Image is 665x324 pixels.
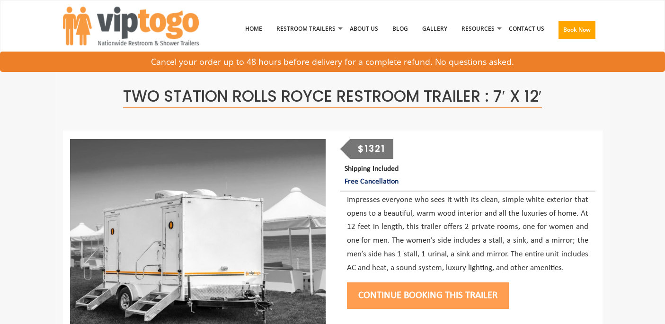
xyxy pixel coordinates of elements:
[385,4,415,53] a: Blog
[559,21,595,39] button: Book Now
[123,85,541,108] span: Two Station Rolls Royce Restroom Trailer : 7′ x 12′
[269,4,343,53] a: Restroom Trailers
[345,163,595,188] p: Shipping Included
[415,4,454,53] a: Gallery
[502,4,551,53] a: Contact Us
[345,178,399,185] span: Free Cancellation
[347,282,509,309] button: Continue Booking this trailer
[551,4,603,59] a: Book Now
[627,286,665,324] button: Live Chat
[63,7,199,45] img: VIPTOGO
[454,4,502,53] a: Resources
[350,139,393,159] div: $1321
[238,4,269,53] a: Home
[343,4,385,53] a: About Us
[347,290,509,300] a: Continue Booking this trailer
[347,193,588,275] p: Impresses everyone who sees it with its clean, simple white exterior that opens to a beautiful, w...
